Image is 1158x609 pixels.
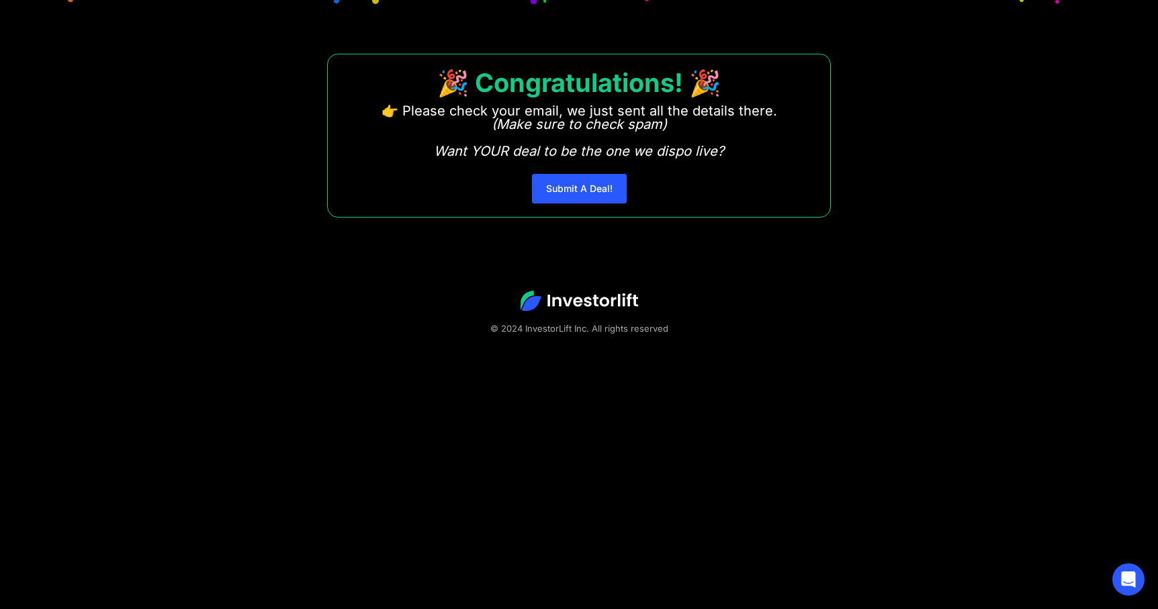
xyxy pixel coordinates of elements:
[382,104,777,158] p: 👉 Please check your email, we just sent all the details there. ‍
[47,322,1111,335] div: © 2024 InvestorLift Inc. All rights reserved
[434,116,724,159] em: (Make sure to check spam) Want YOUR deal to be the one we dispo live?
[532,174,627,203] a: Submit A Deal!
[1112,563,1145,596] div: Open Intercom Messenger
[437,67,721,98] strong: 🎉 Congratulations! 🎉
